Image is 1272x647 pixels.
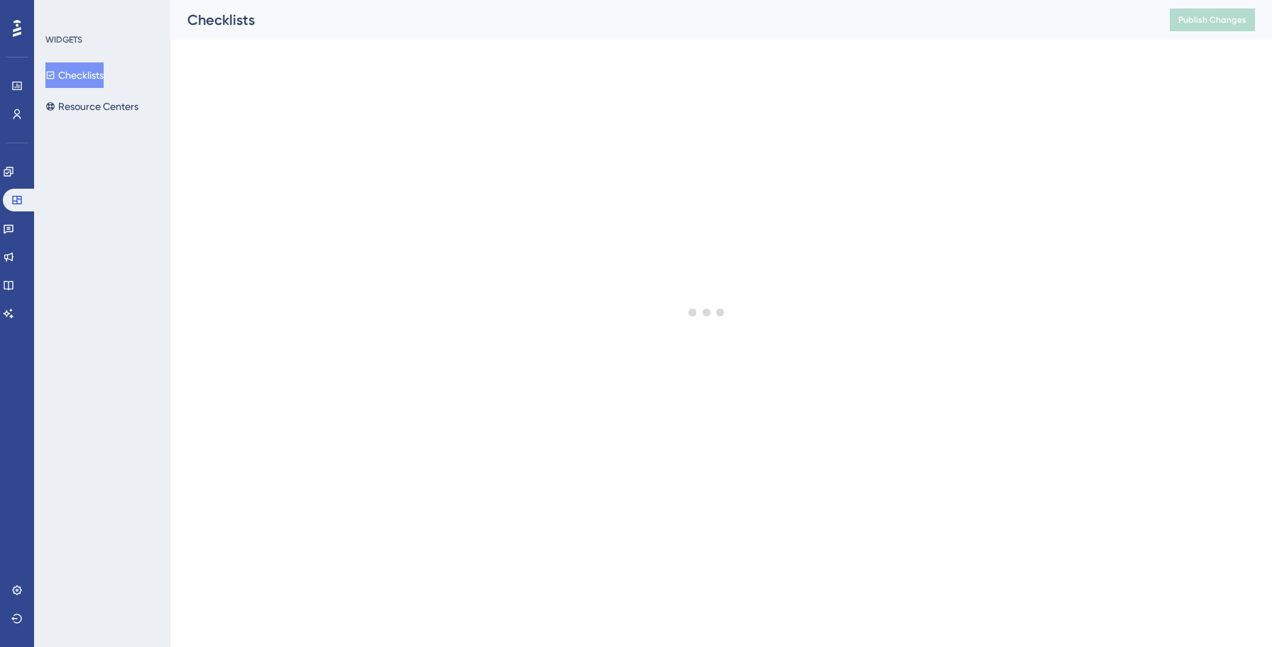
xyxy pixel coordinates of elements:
[45,94,138,119] button: Resource Centers
[187,10,1134,30] div: Checklists
[45,62,104,88] button: Checklists
[45,34,82,45] div: WIDGETS
[1178,14,1246,26] span: Publish Changes
[1170,9,1255,31] button: Publish Changes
